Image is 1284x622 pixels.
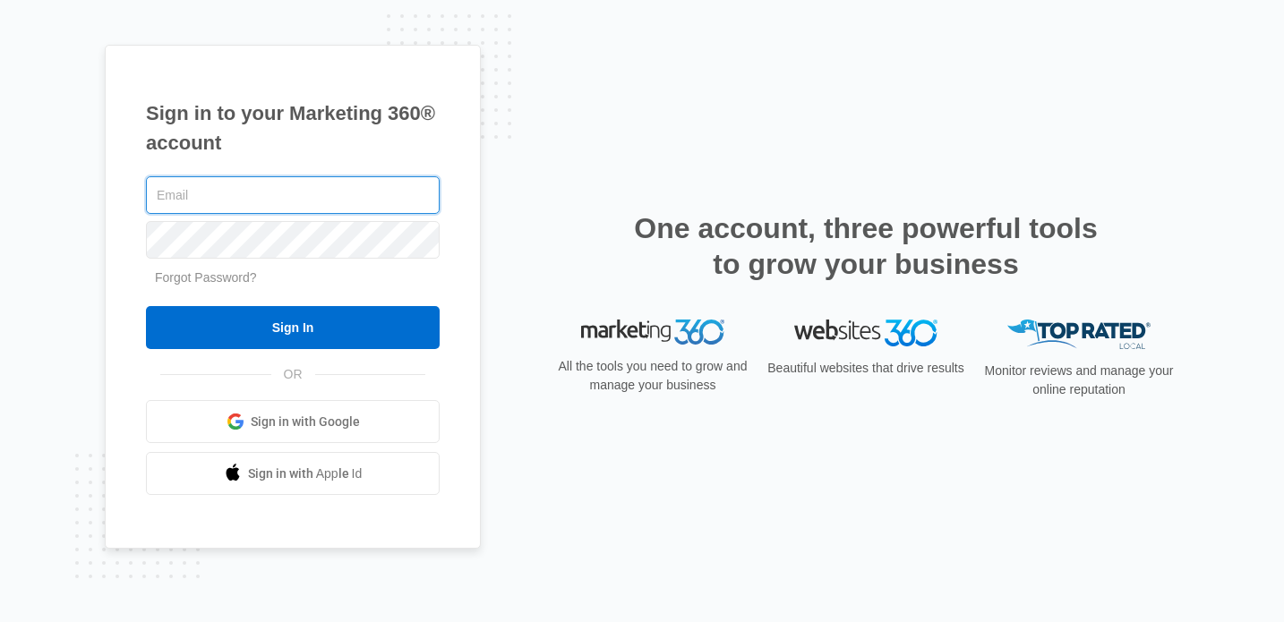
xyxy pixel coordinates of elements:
a: Forgot Password? [155,270,257,285]
img: Websites 360 [794,320,937,345]
img: Marketing 360 [581,320,724,345]
h1: Sign in to your Marketing 360® account [146,98,440,158]
span: OR [271,365,315,384]
a: Sign in with Google [146,400,440,443]
p: Beautiful websites that drive results [766,359,966,378]
span: Sign in with Apple Id [248,464,363,483]
a: Sign in with Apple Id [146,452,440,495]
p: Monitor reviews and manage your online reputation [979,362,1179,399]
p: All the tools you need to grow and manage your business [552,357,753,395]
img: Top Rated Local [1007,320,1151,349]
h2: One account, three powerful tools to grow your business [629,210,1103,282]
input: Sign In [146,306,440,349]
input: Email [146,176,440,214]
span: Sign in with Google [251,413,360,431]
